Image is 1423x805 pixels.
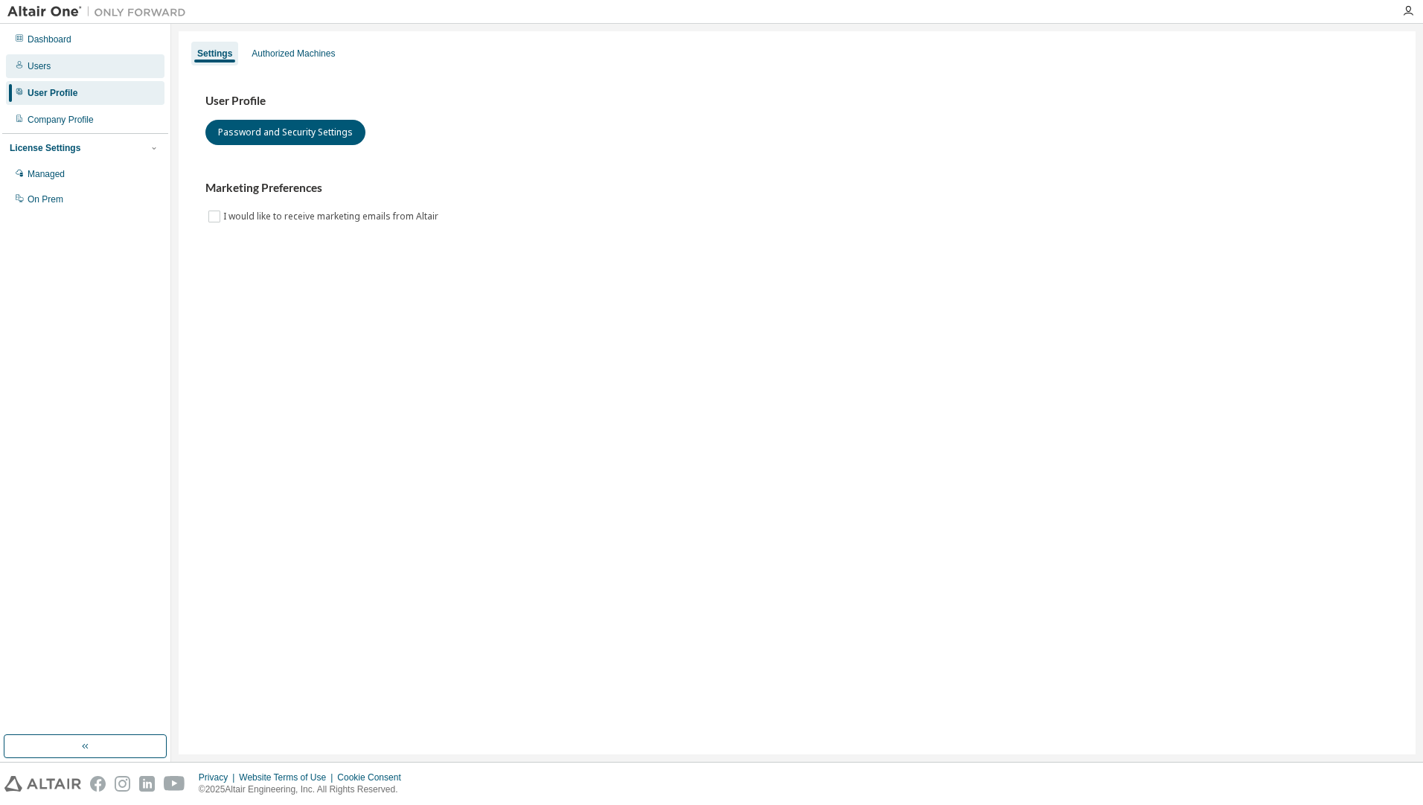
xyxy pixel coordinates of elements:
[7,4,194,19] img: Altair One
[28,87,77,99] div: User Profile
[197,48,232,60] div: Settings
[28,168,65,180] div: Managed
[139,776,155,792] img: linkedin.svg
[28,193,63,205] div: On Prem
[164,776,185,792] img: youtube.svg
[10,142,80,154] div: License Settings
[28,60,51,72] div: Users
[205,94,1389,109] h3: User Profile
[28,33,71,45] div: Dashboard
[28,114,94,126] div: Company Profile
[115,776,130,792] img: instagram.svg
[4,776,81,792] img: altair_logo.svg
[199,783,410,796] p: © 2025 Altair Engineering, Inc. All Rights Reserved.
[205,181,1389,196] h3: Marketing Preferences
[223,208,441,225] label: I would like to receive marketing emails from Altair
[90,776,106,792] img: facebook.svg
[205,120,365,145] button: Password and Security Settings
[252,48,335,60] div: Authorized Machines
[239,772,337,783] div: Website Terms of Use
[199,772,239,783] div: Privacy
[337,772,409,783] div: Cookie Consent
